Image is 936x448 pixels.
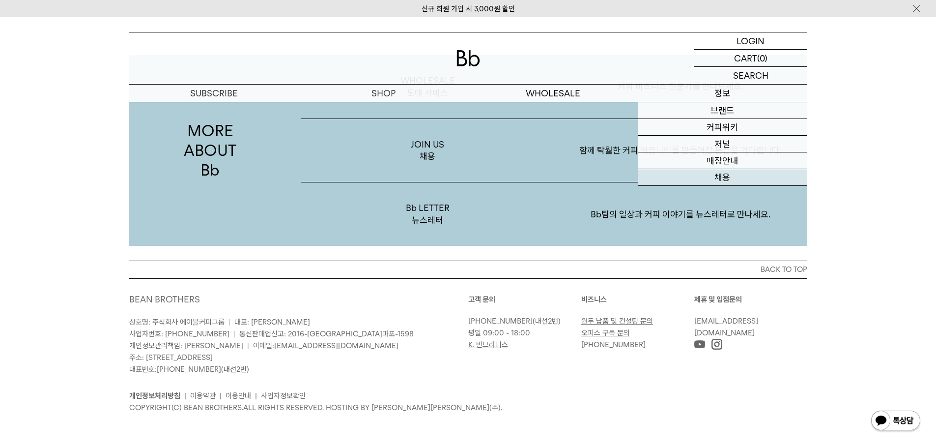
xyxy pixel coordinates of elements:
a: [PHONE_NUMBER] [581,340,646,349]
span: 통신판매업신고: 2016-[GEOGRAPHIC_DATA]마포-1598 [239,329,414,338]
a: SUBSCRIBE [129,85,299,102]
p: Bb팀의 일상과 커피 이야기를 뉴스레터로 만나세요. [554,189,807,240]
span: | [228,318,230,327]
a: 오피스 구독 문의 [581,329,630,337]
p: 평일 09:00 - 18:00 [468,327,576,339]
p: 비즈니스 [581,294,694,305]
a: 저널 [638,136,807,152]
a: [PHONE_NUMBER] [157,365,221,374]
a: 브랜드 [638,102,807,119]
p: LOGIN [737,32,765,49]
p: JOIN US 채용 [301,119,554,182]
li: | [255,390,257,402]
a: Bb LETTER뉴스레터 Bb팀의 일상과 커피 이야기를 뉴스레터로 만나세요. [301,182,807,246]
p: 함께 탁월한 커피 커뮤니티를 만들어갈 분들을 기다립니다. [554,125,807,176]
a: JOIN US채용 함께 탁월한 커피 커뮤니티를 만들어갈 분들을 기다립니다. [301,119,807,183]
img: 카카오톡 채널 1:1 채팅 버튼 [870,410,921,433]
p: CART [734,50,757,66]
span: | [233,329,235,338]
span: 이메일: [253,341,398,350]
a: 매장안내 [638,152,807,169]
a: [EMAIL_ADDRESS][DOMAIN_NAME] [274,341,398,350]
p: Bb LETTER 뉴스레터 [301,182,554,246]
a: 원두 납품 및 컨설팅 문의 [581,317,653,326]
button: BACK TO TOP [129,261,807,278]
a: LOGIN [694,32,807,50]
a: 커피위키 [638,119,807,136]
a: CART (0) [694,50,807,67]
p: (0) [757,50,767,66]
a: 신규 회원 가입 시 3,000원 할인 [422,4,515,13]
span: 대표번호: (내선2번) [129,365,249,374]
a: [EMAIL_ADDRESS][DOMAIN_NAME] [694,317,758,337]
a: K. 빈브라더스 [468,340,508,349]
p: COPYRIGHT(C) BEAN BROTHERS. ALL RIGHTS RESERVED. HOSTING BY [PERSON_NAME][PERSON_NAME](주). [129,402,807,414]
span: 개인정보관리책임: [PERSON_NAME] [129,341,243,350]
p: 제휴 및 입점문의 [694,294,807,305]
span: | [247,341,249,350]
p: 고객 문의 [468,294,581,305]
p: WHOLESALE [468,85,638,102]
span: 상호명: 주식회사 에이블커피그룹 [129,318,225,327]
a: 사업자정보확인 [261,391,306,400]
p: (내선2번) [468,315,576,327]
a: 이용안내 [226,391,251,400]
p: MORE ABOUT Bb [129,55,291,246]
p: SEARCH [733,67,768,84]
a: 개인정보처리방침 [129,391,180,400]
a: SHOP [299,85,468,102]
span: 사업자번호: [PHONE_NUMBER] [129,329,229,338]
a: [PHONE_NUMBER] [468,317,533,326]
a: BEAN BROTHERS [129,294,200,304]
a: 이용약관 [190,391,216,400]
span: 대표: [PERSON_NAME] [234,318,310,327]
img: 로고 [456,50,480,66]
li: | [220,390,222,402]
a: 채용 [638,169,807,186]
li: | [184,390,186,402]
span: 주소: [STREET_ADDRESS] [129,353,213,362]
p: 정보 [638,85,807,102]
